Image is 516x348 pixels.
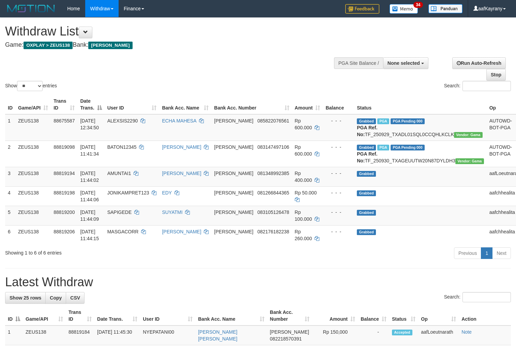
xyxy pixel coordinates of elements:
[162,209,182,215] a: SUYATMI
[270,336,302,342] span: Copy 082218570391 to clipboard
[389,306,418,325] th: Status: activate to sort column ascending
[94,306,140,325] th: Date Trans.: activate to sort column ascending
[17,81,43,91] select: Showentries
[5,306,23,325] th: ID: activate to sort column descending
[80,118,99,130] span: [DATE] 12:34:50
[454,132,483,138] span: Vendor URL: https://trx31.1velocity.biz
[54,190,75,195] span: 88819198
[462,81,511,91] input: Search:
[354,114,486,141] td: TF_250929_TXADL01SQL0CCQHLKCLK
[107,209,132,215] span: SAPIGEDE
[358,325,389,345] td: -
[107,229,139,234] span: MASGACORR
[357,151,377,163] b: PGA Ref. No:
[5,81,57,91] label: Show entries
[455,158,484,164] span: Vendor URL: https://trx31.1velocity.biz
[270,329,309,335] span: [PERSON_NAME]
[77,95,104,114] th: Date Trans.: activate to sort column descending
[5,167,15,186] td: 3
[5,292,46,304] a: Show 25 rows
[15,225,51,245] td: ZEUS138
[140,306,195,325] th: User ID: activate to sort column ascending
[481,247,492,259] a: 1
[312,306,358,325] th: Amount: activate to sort column ascending
[357,229,376,235] span: Grabbed
[391,145,425,150] span: PGA Pending
[15,114,51,141] td: ZEUS138
[357,210,376,216] span: Grabbed
[325,209,351,216] div: - - -
[452,57,506,69] a: Run Auto-Refresh
[23,325,66,345] td: ZEUS138
[54,209,75,215] span: 88819200
[454,247,481,259] a: Previous
[428,4,462,13] img: panduan.png
[295,190,317,195] span: Rp 50.000
[162,190,172,195] a: EDY
[66,306,94,325] th: Trans ID: activate to sort column ascending
[54,171,75,176] span: 88819194
[15,167,51,186] td: ZEUS138
[23,306,66,325] th: Game/API: activate to sort column ascending
[334,57,383,69] div: PGA Site Balance /
[105,95,160,114] th: User ID: activate to sort column ascending
[107,190,149,195] span: JONIKAMPRET123
[162,118,196,124] a: ECHA MAHESA
[198,329,237,342] a: [PERSON_NAME] [PERSON_NAME]
[94,325,140,345] td: [DATE] 11:45:30
[162,229,201,234] a: [PERSON_NAME]
[107,171,131,176] span: AMUNTAI1
[459,306,511,325] th: Action
[5,275,511,289] h1: Latest Withdraw
[257,229,289,234] span: Copy 082176182238 to clipboard
[5,206,15,225] td: 5
[88,42,132,49] span: [PERSON_NAME]
[162,171,201,176] a: [PERSON_NAME]
[267,306,312,325] th: Bank Acc. Number: activate to sort column ascending
[15,141,51,167] td: ZEUS138
[295,209,312,222] span: Rp 100.000
[51,95,77,114] th: Trans ID: activate to sort column ascending
[325,189,351,196] div: - - -
[357,125,377,137] b: PGA Ref. No:
[357,190,376,196] span: Grabbed
[461,329,472,335] a: Note
[5,141,15,167] td: 2
[390,4,418,14] img: Button%20Memo.svg
[15,186,51,206] td: ZEUS138
[54,144,75,150] span: 88819098
[140,325,195,345] td: NYEPATANI00
[54,118,75,124] span: 88675587
[354,141,486,167] td: TF_250930_TXAGEUUTW20N87DYLDH3
[162,144,201,150] a: [PERSON_NAME]
[357,145,376,150] span: Grabbed
[325,117,351,124] div: - - -
[107,144,137,150] span: BATON12345
[357,171,376,177] span: Grabbed
[15,95,51,114] th: Game/API: activate to sort column ascending
[295,229,312,241] span: Rp 260.000
[159,95,211,114] th: Bank Acc. Name: activate to sort column ascending
[5,25,337,38] h1: Withdraw List
[5,42,337,48] h4: Game: Bank:
[323,95,354,114] th: Balance
[15,206,51,225] td: ZEUS138
[492,247,511,259] a: Next
[462,292,511,302] input: Search:
[50,295,62,301] span: Copy
[5,95,15,114] th: ID
[383,57,428,69] button: None selected
[392,330,412,335] span: Accepted
[388,60,420,66] span: None selected
[5,225,15,245] td: 6
[325,144,351,150] div: - - -
[211,95,292,114] th: Bank Acc. Number: activate to sort column ascending
[325,170,351,177] div: - - -
[80,171,99,183] span: [DATE] 11:44:02
[66,292,85,304] a: CSV
[10,295,41,301] span: Show 25 rows
[486,69,506,81] a: Stop
[418,306,459,325] th: Op: activate to sort column ascending
[444,292,511,302] label: Search:
[214,118,253,124] span: [PERSON_NAME]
